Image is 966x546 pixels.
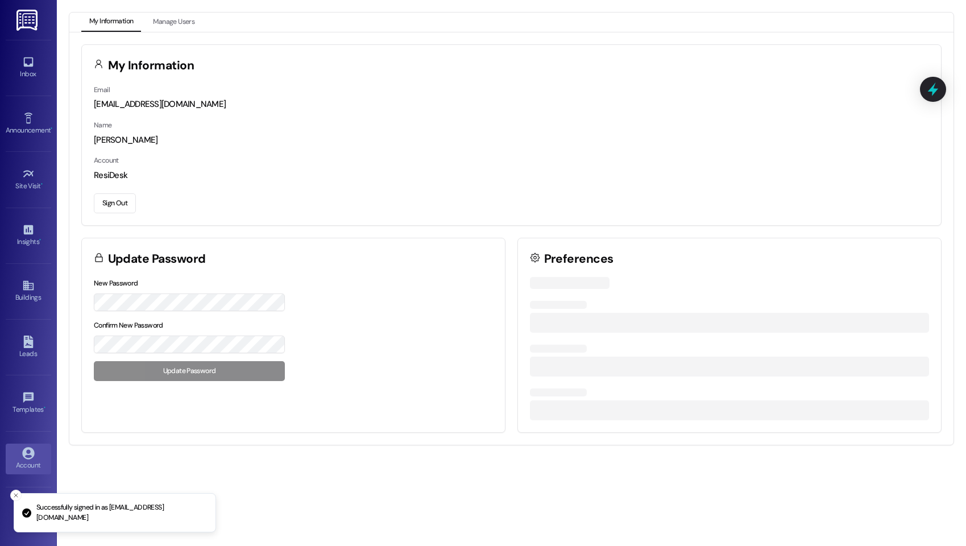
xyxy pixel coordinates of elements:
p: Successfully signed in as [EMAIL_ADDRESS][DOMAIN_NAME] [36,503,206,523]
span: • [41,180,43,188]
a: Templates • [6,388,51,419]
a: Leads [6,332,51,363]
button: My Information [81,13,141,32]
label: Confirm New Password [94,321,163,330]
a: Site Visit • [6,164,51,195]
label: Account [94,156,119,165]
button: Close toast [10,490,22,501]
a: Account [6,444,51,474]
label: Email [94,85,110,94]
span: • [39,236,41,244]
img: ResiDesk Logo [16,10,40,31]
a: Insights • [6,220,51,251]
h3: Update Password [108,253,206,265]
button: Manage Users [145,13,202,32]
div: [PERSON_NAME] [94,134,929,146]
a: Support [6,499,51,530]
button: Sign Out [94,193,136,213]
div: [EMAIL_ADDRESS][DOMAIN_NAME] [94,98,929,110]
span: • [44,404,45,412]
a: Inbox [6,52,51,83]
label: New Password [94,279,138,288]
h3: Preferences [544,253,613,265]
label: Name [94,121,112,130]
a: Buildings [6,276,51,307]
div: ResiDesk [94,169,929,181]
span: • [51,125,52,133]
h3: My Information [108,60,194,72]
